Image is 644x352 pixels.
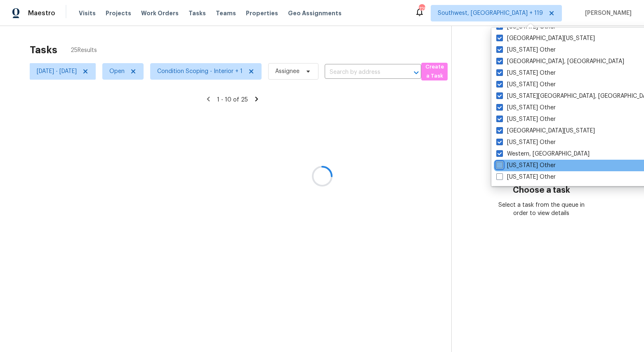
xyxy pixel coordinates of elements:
label: [US_STATE] Other [496,80,556,89]
label: [US_STATE] Other [496,46,556,54]
label: [US_STATE] Other [496,161,556,170]
label: [US_STATE] Other [496,104,556,112]
label: Western, [GEOGRAPHIC_DATA] [496,150,590,158]
label: [US_STATE] Other [496,138,556,146]
label: [GEOGRAPHIC_DATA][US_STATE] [496,127,595,135]
label: [US_STATE] Other [496,173,556,181]
label: [GEOGRAPHIC_DATA], [GEOGRAPHIC_DATA] [496,57,624,66]
label: [GEOGRAPHIC_DATA][US_STATE] [496,34,595,43]
div: 725 [419,5,425,13]
label: [US_STATE] Other [496,115,556,123]
label: [US_STATE] Other [496,69,556,77]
